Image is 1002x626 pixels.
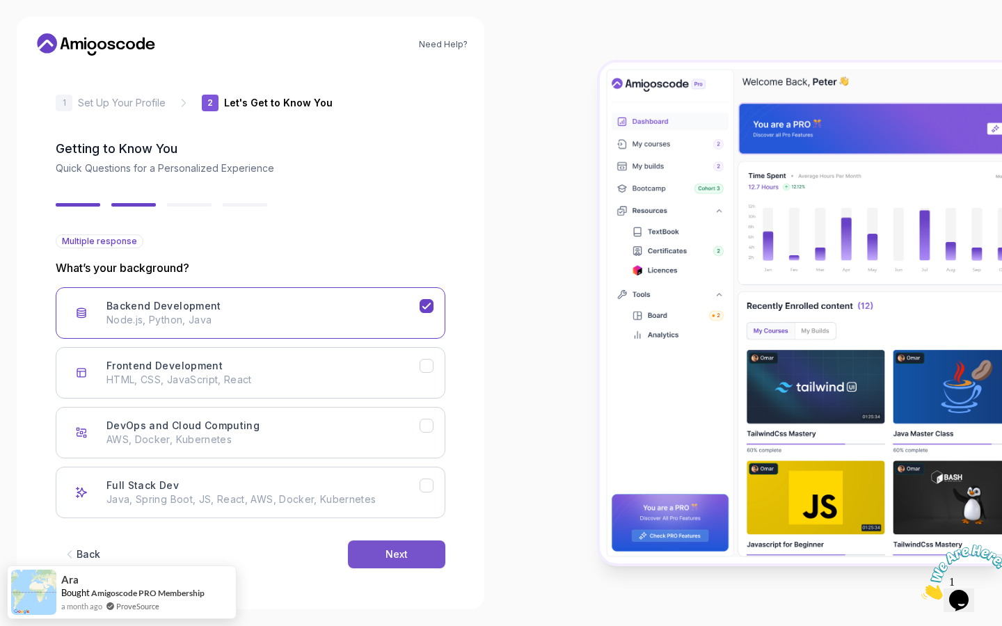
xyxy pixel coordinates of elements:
[56,161,445,175] p: Quick Questions for a Personalized Experience
[224,96,333,110] p: Let's Get to Know You
[77,547,100,561] div: Back
[419,39,468,50] a: Need Help?
[348,540,445,568] button: Next
[106,433,420,447] p: AWS, Docker, Kubernetes
[916,539,1002,605] iframe: chat widget
[56,259,445,276] p: What’s your background?
[61,574,79,586] span: Ara
[91,588,205,598] a: Amigoscode PRO Membership
[385,547,408,561] div: Next
[106,479,179,492] h3: Full Stack Dev
[207,99,213,107] p: 2
[106,492,420,506] p: Java, Spring Boot, JS, React, AWS, Docker, Kubernetes
[56,540,107,568] button: Back
[56,287,445,339] button: Backend Development
[61,600,102,612] span: a month ago
[56,139,445,159] h2: Getting to Know You
[61,587,90,598] span: Bought
[106,419,260,433] h3: DevOps and Cloud Computing
[56,467,445,518] button: Full Stack Dev
[106,359,223,373] h3: Frontend Development
[106,373,420,387] p: HTML, CSS, JavaScript, React
[6,6,11,17] span: 1
[78,96,166,110] p: Set Up Your Profile
[106,313,420,327] p: Node.js, Python, Java
[62,236,137,247] span: Multiple response
[33,33,159,56] a: Home link
[56,347,445,399] button: Frontend Development
[116,600,159,612] a: ProveSource
[56,407,445,458] button: DevOps and Cloud Computing
[600,63,1002,563] img: Amigoscode Dashboard
[63,99,66,107] p: 1
[106,299,221,313] h3: Backend Development
[11,570,56,615] img: provesource social proof notification image
[6,6,92,61] img: Chat attention grabber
